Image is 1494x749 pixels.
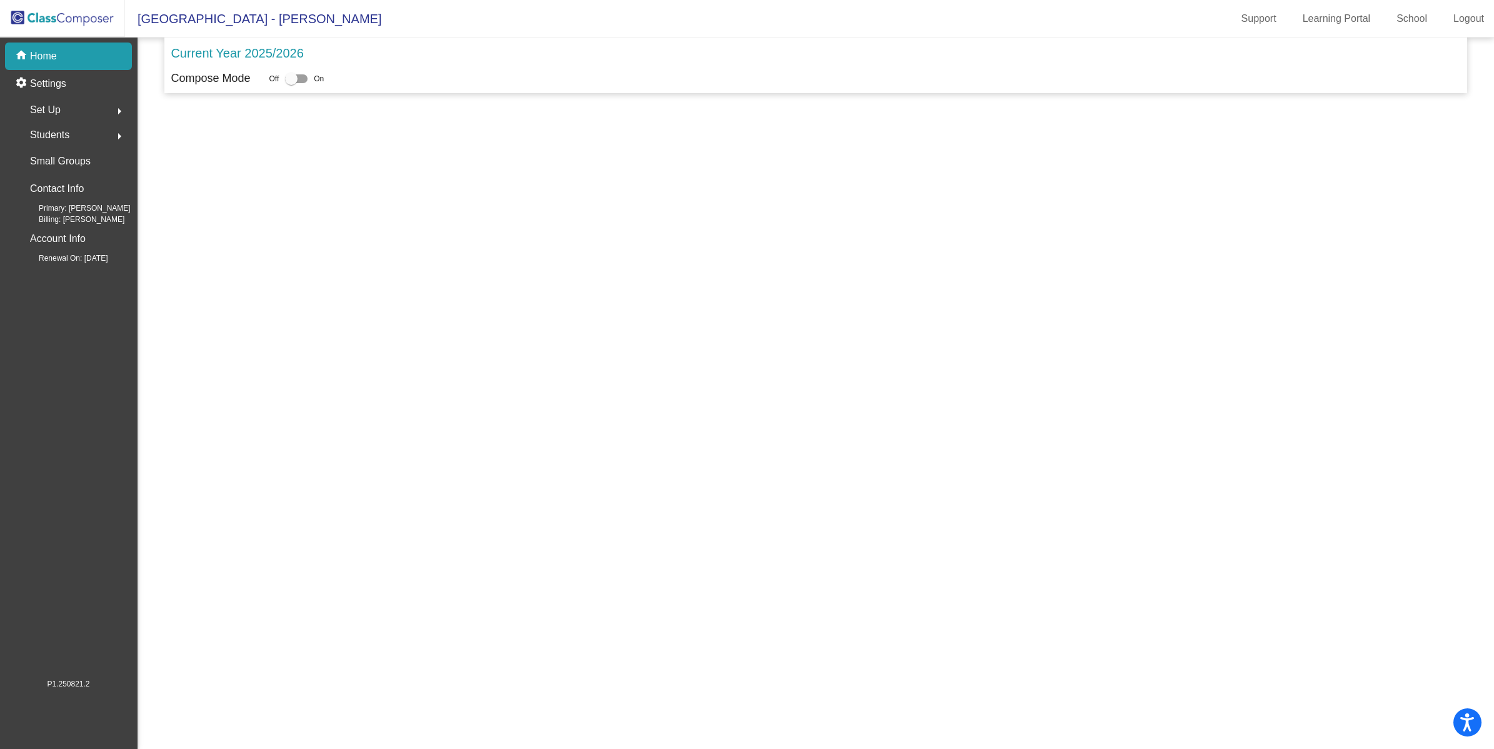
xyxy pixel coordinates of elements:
span: On [314,73,324,84]
p: Settings [30,76,66,91]
a: Support [1231,9,1286,29]
p: Home [30,49,57,64]
mat-icon: arrow_right [112,104,127,119]
p: Account Info [30,230,86,248]
p: Small Groups [30,153,91,170]
a: Logout [1443,9,1494,29]
a: Learning Portal [1293,9,1381,29]
span: [GEOGRAPHIC_DATA] - [PERSON_NAME] [125,9,381,29]
mat-icon: settings [15,76,30,91]
span: Set Up [30,101,61,119]
p: Contact Info [30,180,84,198]
p: Current Year 2025/2026 [171,44,303,63]
span: Off [269,73,279,84]
mat-icon: arrow_right [112,129,127,144]
a: School [1386,9,1437,29]
span: Primary: [PERSON_NAME] [19,203,131,214]
p: Compose Mode [171,70,250,87]
mat-icon: home [15,49,30,64]
span: Renewal On: [DATE] [19,253,108,264]
span: Students [30,126,69,144]
span: Billing: [PERSON_NAME] [19,214,124,225]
